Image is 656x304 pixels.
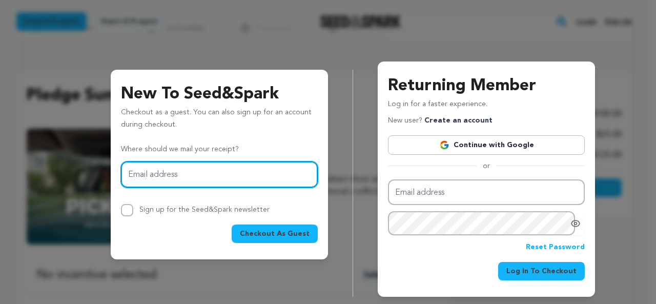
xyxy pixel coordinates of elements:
[526,241,585,254] a: Reset Password
[121,161,318,188] input: Email address
[388,74,585,98] h3: Returning Member
[388,98,585,115] p: Log in for a faster experience.
[570,218,581,229] a: Show password as plain text. Warning: this will display your password on the screen.
[139,206,270,213] label: Sign up for the Seed&Spark newsletter
[240,229,310,239] span: Checkout As Guest
[121,107,318,135] p: Checkout as a guest. You can also sign up for an account during checkout.
[121,82,318,107] h3: New To Seed&Spark
[388,135,585,155] a: Continue with Google
[506,266,577,276] span: Log In To Checkout
[388,179,585,206] input: Email address
[498,262,585,280] button: Log In To Checkout
[232,225,318,243] button: Checkout As Guest
[439,140,449,150] img: Google logo
[388,115,493,127] p: New user?
[477,161,496,171] span: or
[121,144,318,156] p: Where should we mail your receipt?
[424,117,493,124] a: Create an account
